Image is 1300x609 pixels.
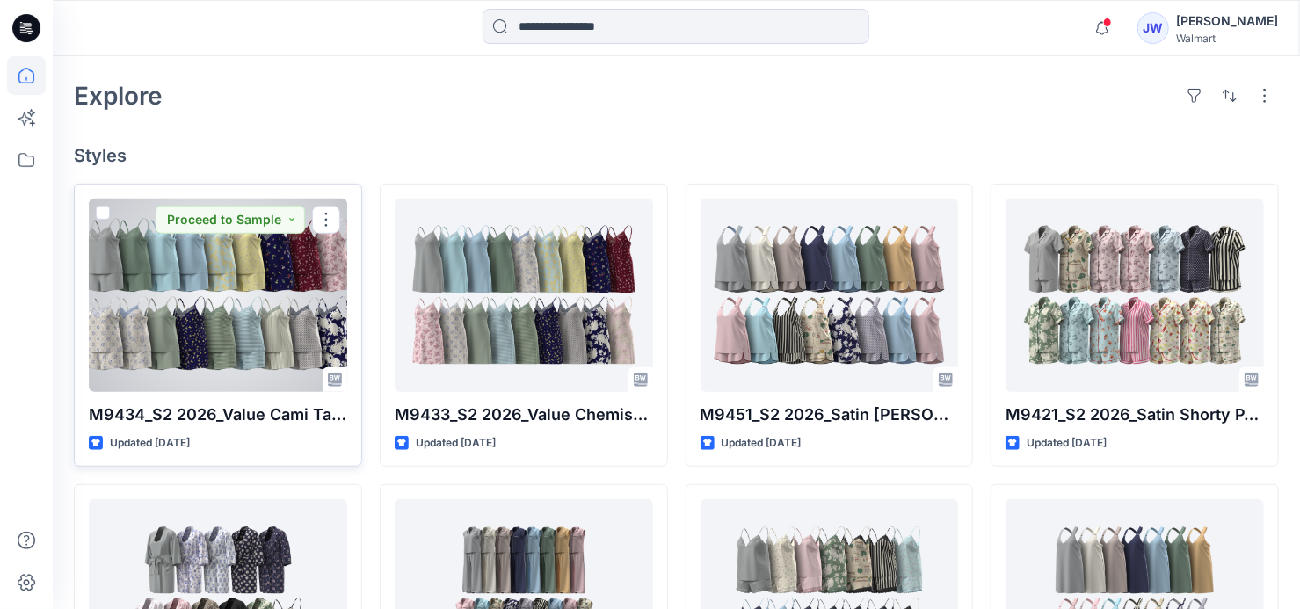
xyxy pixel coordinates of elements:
div: JW [1137,12,1169,44]
p: Updated [DATE] [1027,434,1107,453]
p: M9421_S2 2026_Satin Shorty PJ_Midpoint [1006,402,1264,427]
p: Updated [DATE] [416,434,496,453]
a: M9421_S2 2026_Satin Shorty PJ_Midpoint [1006,199,1264,392]
a: M9433_S2 2026_Value Chemise_Midpoint [395,199,653,392]
div: [PERSON_NAME] [1176,11,1278,32]
p: M9451_S2 2026_Satin [PERSON_NAME] Set_Midpoint [701,402,959,427]
a: M9434_S2 2026_Value Cami Tap_Midpoint [89,199,347,392]
a: M9451_S2 2026_Satin Cami Short Set_Midpoint [701,199,959,392]
p: M9434_S2 2026_Value Cami Tap_Midpoint [89,402,347,427]
p: M9433_S2 2026_Value Chemise_Midpoint [395,402,653,427]
h4: Styles [74,145,1279,166]
div: Walmart [1176,32,1278,45]
h2: Explore [74,82,163,110]
p: Updated [DATE] [110,434,190,453]
p: Updated [DATE] [722,434,802,453]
